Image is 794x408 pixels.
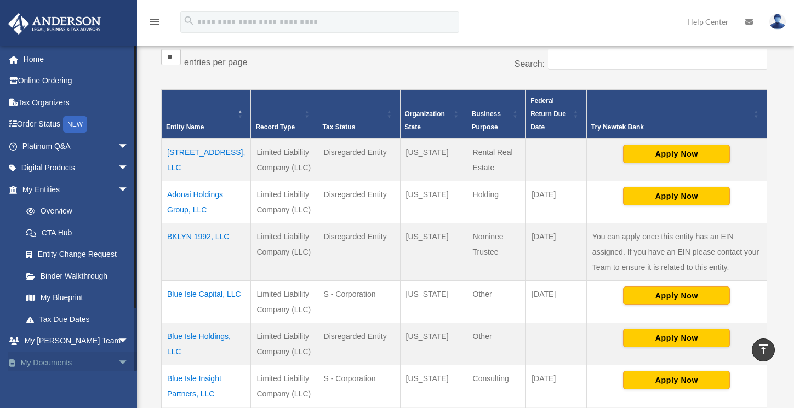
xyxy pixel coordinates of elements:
a: Tax Organizers [8,91,145,113]
td: Other [467,323,526,365]
th: Entity Name: Activate to invert sorting [162,89,251,139]
th: Try Newtek Bank : Activate to sort [586,89,767,139]
td: Consulting [467,365,526,407]
td: Blue Isle Capital, LLC [162,280,251,323]
i: search [183,15,195,27]
td: [DATE] [526,223,587,280]
th: Organization State: Activate to sort [400,89,467,139]
span: Federal Return Due Date [530,97,566,131]
a: My [PERSON_NAME] Teamarrow_drop_down [8,330,145,352]
span: Record Type [255,123,295,131]
a: Overview [15,200,134,222]
a: Platinum Q&Aarrow_drop_down [8,135,145,157]
a: Binder Walkthrough [15,265,140,287]
img: Anderson Advisors Platinum Portal [5,13,104,35]
a: Order StatusNEW [8,113,145,136]
td: [US_STATE] [400,139,467,181]
td: Disregarded Entity [318,323,400,365]
td: S - Corporation [318,280,400,323]
td: S - Corporation [318,365,400,407]
td: [DATE] [526,365,587,407]
td: Limited Liability Company (LLC) [251,280,318,323]
td: Adonai Holdings Group, LLC [162,181,251,223]
i: menu [148,15,161,28]
img: User Pic [769,14,786,30]
td: You can apply once this entity has an EIN assigned. If you have an EIN please contact your Team t... [586,223,767,280]
a: Tax Due Dates [15,308,140,330]
td: Disregarded Entity [318,223,400,280]
td: Blue Isle Holdings, LLC [162,323,251,365]
td: [STREET_ADDRESS], LLC [162,139,251,181]
td: Holding [467,181,526,223]
td: Limited Liability Company (LLC) [251,139,318,181]
td: [US_STATE] [400,181,467,223]
td: [US_STATE] [400,323,467,365]
a: Online Ordering [8,70,145,92]
td: Disregarded Entity [318,181,400,223]
span: arrow_drop_down [118,179,140,201]
span: arrow_drop_down [118,330,140,353]
td: Other [467,280,526,323]
a: My Documentsarrow_drop_down [8,352,145,373]
a: Entity Change Request [15,244,140,266]
td: [DATE] [526,280,587,323]
span: arrow_drop_down [118,352,140,374]
td: Limited Liability Company (LLC) [251,223,318,280]
span: Organization State [405,110,445,131]
span: Business Purpose [472,110,501,131]
span: arrow_drop_down [118,135,140,158]
td: Limited Liability Company (LLC) [251,181,318,223]
div: Try Newtek Bank [591,120,750,134]
td: Blue Isle Insight Partners, LLC [162,365,251,407]
a: vertical_align_top [752,338,775,361]
a: Digital Productsarrow_drop_down [8,157,145,179]
th: Tax Status: Activate to sort [318,89,400,139]
label: entries per page [184,58,248,67]
td: Disregarded Entity [318,139,400,181]
td: [US_STATE] [400,365,467,407]
button: Apply Now [623,145,730,163]
span: Tax Status [323,123,356,131]
td: Rental Real Estate [467,139,526,181]
td: [US_STATE] [400,280,467,323]
button: Apply Now [623,371,730,389]
label: Search: [515,59,545,68]
span: Entity Name [166,123,204,131]
a: menu [148,19,161,28]
td: Limited Liability Company (LLC) [251,365,318,407]
td: BKLYN 1992, LLC [162,223,251,280]
button: Apply Now [623,187,730,205]
a: My Blueprint [15,287,140,309]
span: arrow_drop_down [118,157,140,180]
a: Home [8,48,145,70]
i: vertical_align_top [757,343,770,356]
td: [DATE] [526,181,587,223]
button: Apply Now [623,286,730,305]
div: NEW [63,116,87,133]
th: Business Purpose: Activate to sort [467,89,526,139]
td: [US_STATE] [400,223,467,280]
th: Federal Return Due Date: Activate to sort [526,89,587,139]
a: My Entitiesarrow_drop_down [8,179,140,200]
button: Apply Now [623,329,730,347]
th: Record Type: Activate to sort [251,89,318,139]
a: CTA Hub [15,222,140,244]
td: Nominee Trustee [467,223,526,280]
td: Limited Liability Company (LLC) [251,323,318,365]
